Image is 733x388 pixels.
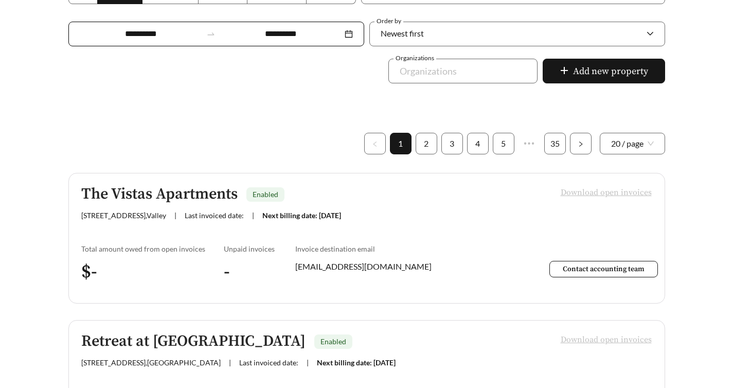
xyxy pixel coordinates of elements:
div: Unpaid invoices [224,244,295,253]
li: 35 [544,133,566,154]
button: left [364,133,386,154]
a: 5 [493,133,514,154]
li: 4 [467,133,489,154]
h5: Retreat at [GEOGRAPHIC_DATA] [81,333,306,350]
li: Next 5 Pages [519,133,540,154]
div: Total amount owed from open invoices [81,244,224,253]
a: 35 [545,133,565,154]
h3: - [224,260,295,284]
span: Enabled [320,337,346,346]
a: 4 [468,133,488,154]
span: plus [560,66,569,77]
li: Previous Page [364,133,386,154]
span: Next billing date: [DATE] [317,358,396,367]
a: 2 [416,133,437,154]
span: Add new property [573,64,648,78]
span: right [578,141,584,147]
span: [STREET_ADDRESS] , Valley [81,211,166,220]
span: Last invoiced date: [239,358,298,367]
span: Enabled [253,190,278,199]
span: Newest first [381,28,424,38]
span: Next billing date: [DATE] [262,211,341,220]
span: [STREET_ADDRESS] , [GEOGRAPHIC_DATA] [81,358,221,367]
div: [EMAIL_ADDRESS][DOMAIN_NAME] [295,260,509,273]
span: swap-right [206,29,216,39]
button: Download open invoices [552,184,652,205]
span: ••• [519,133,540,154]
li: Next Page [570,133,592,154]
span: | [174,211,176,220]
span: | [229,358,231,367]
li: 3 [441,133,463,154]
button: Contact accounting team [549,261,658,277]
a: 1 [390,133,411,154]
span: Contact accounting team [563,264,645,274]
span: Last invoiced date: [185,211,244,220]
h5: The Vistas Apartments [81,186,238,203]
a: The Vistas ApartmentsEnabled[STREET_ADDRESS],Valley|Last invoiced date:|Next billing date: [DATE]... [68,173,665,304]
button: Download open invoices [552,331,652,352]
span: | [307,358,309,367]
span: | [252,211,254,220]
div: Page Size [600,133,665,154]
span: 20 / page [611,133,654,154]
span: left [372,141,378,147]
button: right [570,133,592,154]
button: plusAdd new property [543,59,665,83]
h3: $ - [81,260,224,284]
div: Invoice destination email [295,244,509,253]
a: 3 [442,133,462,154]
span: to [206,29,216,39]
